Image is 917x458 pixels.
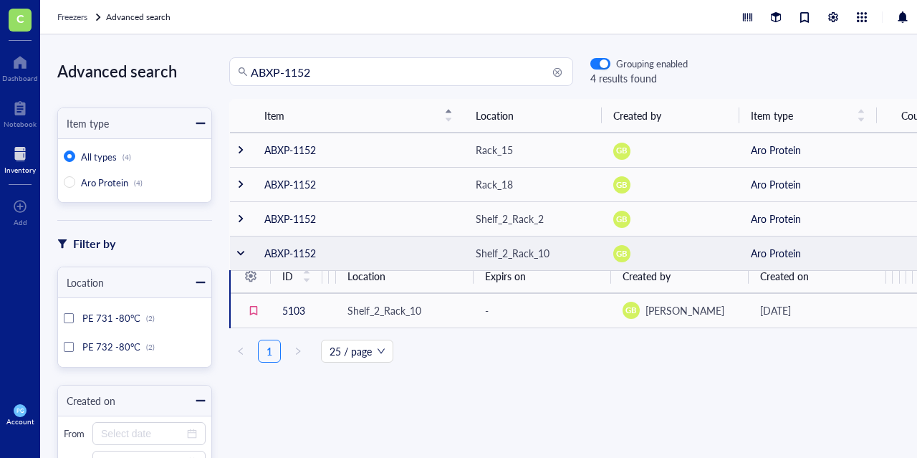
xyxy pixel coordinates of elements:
th: Expirs on [474,259,611,293]
td: 30 mg to RR on 6/24/2025 [886,293,893,328]
span: right [294,347,302,356]
span: PE 731 -80°C [82,311,140,325]
span: GB [625,305,637,317]
span: 25 / page [330,340,385,362]
th: Volume [322,259,329,293]
th: Location [336,259,474,293]
td: 5103 [271,293,322,328]
div: Shelf_2_Rack_10 [347,302,421,318]
span: ID [282,268,294,284]
div: Page Size [321,340,393,363]
div: Advanced search [57,57,212,85]
th: Item type [739,99,877,133]
span: Freezers [57,11,87,23]
td: Aro Protein [739,133,877,167]
td: ABXP-1152 [253,201,464,236]
button: right [287,340,309,363]
div: Shelf_2_Rack_10 [476,245,549,261]
th: Item [253,99,464,133]
span: left [236,347,245,356]
span: GB [616,213,628,225]
span: Item type [751,108,848,123]
div: Rack_18 [476,176,513,192]
td: CD206-H9 CD206-H9 E53C His [900,293,906,328]
td: 50mg [322,293,329,328]
th: Created by [611,259,749,293]
span: Aro Protein [81,176,128,189]
div: Created on [58,393,115,409]
td: ABXP-1152 [253,167,464,201]
button: left [229,340,252,363]
span: GB [616,145,628,157]
a: Inventory [4,143,36,174]
span: PG [16,407,24,414]
span: Item [264,108,436,123]
div: (4) [123,153,131,161]
div: Notebook [4,120,37,128]
th: Concentration [329,259,335,293]
span: GB [616,178,628,191]
div: Add [14,218,27,226]
th: Created by [602,99,739,133]
th: Notes [886,259,893,293]
span: All types [81,150,117,163]
input: Select date [101,426,184,442]
td: ABXP-1152 [253,133,464,167]
div: Inventory [4,166,36,174]
div: - [485,302,600,318]
th: Buffer [906,259,913,293]
td: 8208 [893,293,899,328]
td: 6.78mg/mL [329,293,335,328]
a: Notebook [4,97,37,128]
th: ID [271,259,322,293]
th: BioReg Lot ID [893,259,899,293]
span: PE 732 -80°C [82,340,140,353]
a: Freezers [57,10,103,24]
th: Aliases [900,259,906,293]
div: Account [6,417,34,426]
a: 1 [259,340,280,362]
span: GB [616,247,628,259]
a: Advanced search [106,10,173,24]
div: Dashboard [2,74,38,82]
div: [DATE] [760,302,875,318]
div: Item type [58,115,109,131]
div: Location [58,275,104,290]
td: Aro Protein [739,167,877,201]
div: Shelf_2_Rack_2 [476,211,544,226]
div: (2) [146,343,155,351]
li: Next Page [287,340,309,363]
div: 4 results found [590,70,688,86]
td: Aro Protein [739,236,877,270]
a: Dashboard [2,51,38,82]
td: ABXP-1152 [253,236,464,270]
li: 1 [258,340,281,363]
div: From [64,427,87,440]
div: Rack_15 [476,142,513,158]
div: (4) [134,178,143,187]
th: Location [464,99,602,133]
li: Previous Page [229,340,252,363]
div: (2) [146,314,155,323]
div: Filter by [73,234,115,253]
span: [PERSON_NAME] [645,303,724,318]
td: 25mM HEPES, 150mM sodium chloride [906,293,913,328]
th: Created on [749,259,886,293]
td: Aro Protein [739,201,877,236]
div: Grouping enabled [616,57,688,70]
span: C [16,9,24,27]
